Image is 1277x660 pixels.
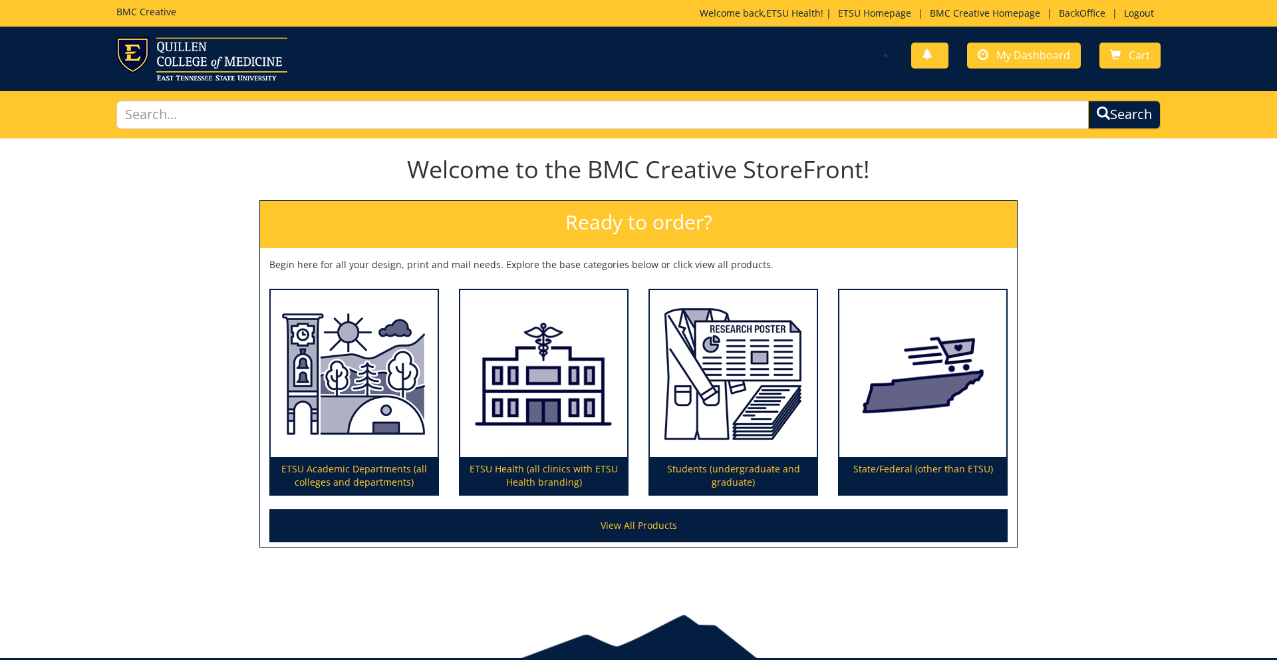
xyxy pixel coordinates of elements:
img: ETSU logo [116,37,287,81]
input: Search... [116,100,1089,129]
a: Cart [1099,43,1161,69]
a: Students (undergraduate and graduate) [650,290,817,495]
a: BMC Creative Homepage [923,7,1047,19]
img: State/Federal (other than ETSU) [839,290,1006,458]
h5: BMC Creative [116,7,176,17]
h2: Ready to order? [260,201,1017,248]
a: ETSU Homepage [831,7,918,19]
img: Students (undergraduate and graduate) [650,290,817,458]
span: Cart [1129,48,1150,63]
h1: Welcome to the BMC Creative StoreFront! [259,156,1018,183]
img: ETSU Academic Departments (all colleges and departments) [271,290,438,458]
p: Begin here for all your design, print and mail needs. Explore the base categories below or click ... [269,258,1008,271]
span: My Dashboard [996,48,1070,63]
a: View All Products [269,509,1008,542]
p: State/Federal (other than ETSU) [839,457,1006,494]
a: My Dashboard [967,43,1081,69]
a: BackOffice [1052,7,1112,19]
a: ETSU Health [766,7,821,19]
button: Search [1088,100,1161,129]
p: Welcome back, ! | | | | [700,7,1161,20]
p: ETSU Health (all clinics with ETSU Health branding) [460,457,627,494]
a: Logout [1117,7,1161,19]
a: State/Federal (other than ETSU) [839,290,1006,495]
p: ETSU Academic Departments (all colleges and departments) [271,457,438,494]
a: ETSU Health (all clinics with ETSU Health branding) [460,290,627,495]
p: Students (undergraduate and graduate) [650,457,817,494]
img: ETSU Health (all clinics with ETSU Health branding) [460,290,627,458]
a: ETSU Academic Departments (all colleges and departments) [271,290,438,495]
